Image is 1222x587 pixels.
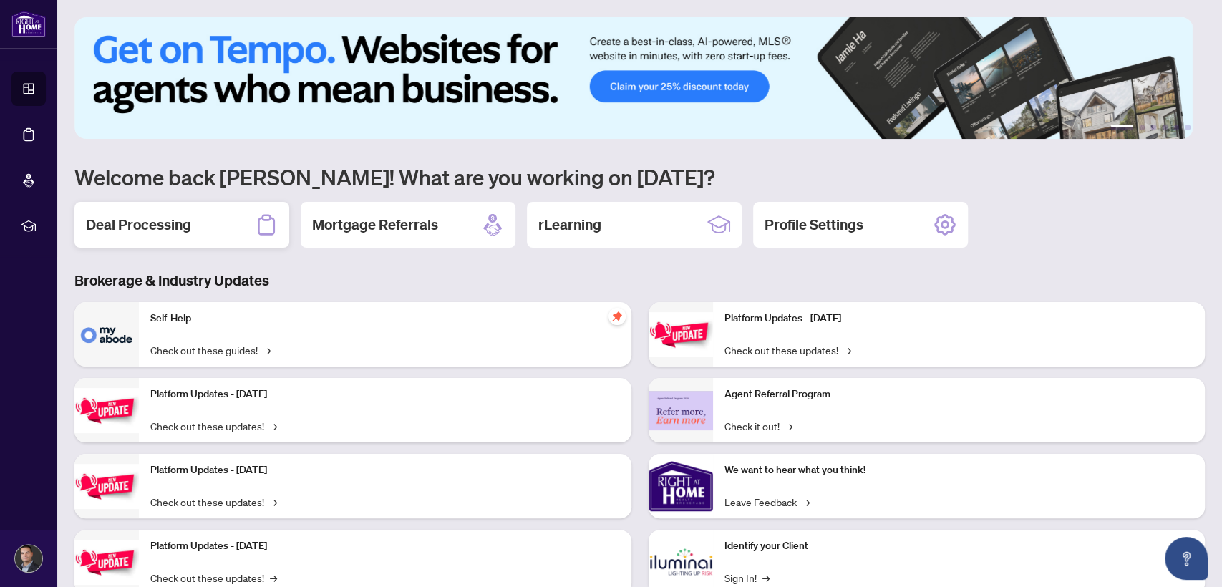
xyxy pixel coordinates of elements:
[802,494,810,510] span: →
[150,494,277,510] a: Check out these updates!→
[74,388,139,433] img: Platform Updates - September 16, 2025
[150,342,271,358] a: Check out these guides!→
[608,308,626,325] span: pushpin
[74,540,139,585] img: Platform Updates - July 8, 2025
[74,163,1205,190] h1: Welcome back [PERSON_NAME]! What are you working on [DATE]?
[724,311,1194,326] p: Platform Updates - [DATE]
[74,17,1193,139] img: Slide 0
[538,215,601,235] h2: rLearning
[649,391,713,430] img: Agent Referral Program
[263,342,271,358] span: →
[150,387,620,402] p: Platform Updates - [DATE]
[150,570,277,586] a: Check out these updates!→
[15,545,42,572] img: Profile Icon
[150,311,620,326] p: Self-Help
[649,454,713,518] img: We want to hear what you think!
[1150,125,1156,130] button: 3
[74,302,139,367] img: Self-Help
[785,418,792,434] span: →
[724,538,1194,554] p: Identify your Client
[150,462,620,478] p: Platform Updates - [DATE]
[1185,125,1191,130] button: 6
[312,215,438,235] h2: Mortgage Referrals
[724,342,851,358] a: Check out these updates!→
[762,570,770,586] span: →
[270,418,277,434] span: →
[724,570,770,586] a: Sign In!→
[765,215,863,235] h2: Profile Settings
[1165,537,1208,580] button: Open asap
[150,418,277,434] a: Check out these updates!→
[724,418,792,434] a: Check it out!→
[150,538,620,554] p: Platform Updates - [DATE]
[1139,125,1145,130] button: 2
[11,11,46,37] img: logo
[724,387,1194,402] p: Agent Referral Program
[649,312,713,357] img: Platform Updates - June 23, 2025
[1110,125,1133,130] button: 1
[724,462,1194,478] p: We want to hear what you think!
[74,464,139,509] img: Platform Updates - July 21, 2025
[724,494,810,510] a: Leave Feedback→
[844,342,851,358] span: →
[1173,125,1179,130] button: 5
[270,570,277,586] span: →
[1162,125,1168,130] button: 4
[86,215,191,235] h2: Deal Processing
[270,494,277,510] span: →
[74,271,1205,291] h3: Brokerage & Industry Updates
